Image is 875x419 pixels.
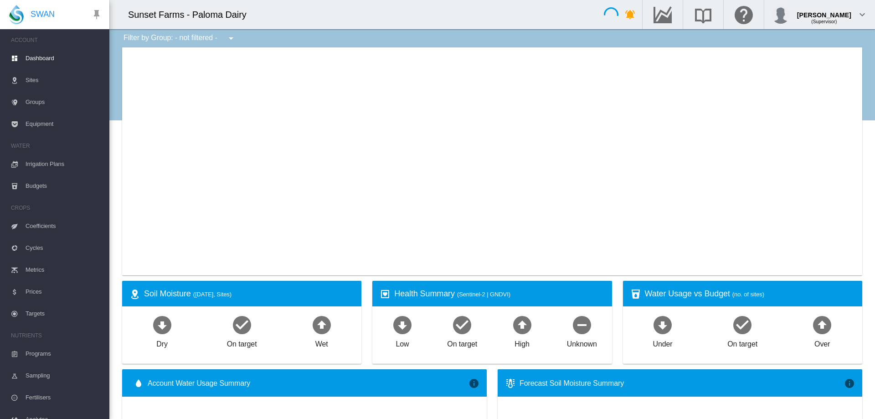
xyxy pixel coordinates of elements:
span: Metrics [26,259,102,281]
span: Prices [26,281,102,303]
div: Under [653,336,673,349]
md-icon: icon-checkbox-marked-circle [231,314,253,336]
div: Sunset Farms - Paloma Dairy [128,8,255,21]
span: Cycles [26,237,102,259]
div: Low [396,336,409,349]
div: Health Summary [394,288,604,300]
span: (Sentinel-2 | GNDVI) [457,291,510,298]
span: SWAN [31,9,55,20]
md-icon: icon-chevron-down [857,9,868,20]
span: (Supervisor) [811,19,837,24]
md-icon: icon-water [133,378,144,389]
md-icon: icon-map-marker-radius [129,289,140,300]
md-icon: icon-checkbox-marked-circle [731,314,753,336]
md-icon: icon-minus-circle [571,314,593,336]
span: Sampling [26,365,102,387]
span: Targets [26,303,102,325]
md-icon: icon-menu-down [226,33,237,44]
span: Groups [26,91,102,113]
md-icon: icon-bell-ring [625,9,636,20]
span: ([DATE], Sites) [193,291,232,298]
span: Equipment [26,113,102,135]
div: Wet [315,336,328,349]
span: ACCOUNT [11,33,102,47]
div: Forecast Soil Moisture Summary [520,378,844,388]
md-icon: icon-arrow-down-bold-circle [391,314,413,336]
div: On target [447,336,477,349]
div: High [515,336,530,349]
span: CROPS [11,201,102,215]
div: Dry [156,336,168,349]
span: Programs [26,343,102,365]
span: Fertilisers [26,387,102,409]
span: Dashboard [26,47,102,69]
div: On target [227,336,257,349]
md-icon: icon-pin [91,9,102,20]
md-icon: Search the knowledge base [692,9,714,20]
md-icon: icon-arrow-up-bold-circle [311,314,333,336]
span: Budgets [26,175,102,197]
img: profile.jpg [772,5,790,24]
div: Unknown [567,336,597,349]
md-icon: icon-arrow-down-bold-circle [151,314,173,336]
button: icon-bell-ring [621,5,639,24]
md-icon: icon-arrow-up-bold-circle [811,314,833,336]
span: Irrigation Plans [26,153,102,175]
div: [PERSON_NAME] [797,7,851,16]
span: (no. of sites) [732,291,764,298]
md-icon: icon-information [844,378,855,389]
div: Water Usage vs Budget [645,288,855,300]
md-icon: Go to the Data Hub [652,9,674,20]
md-icon: icon-information [468,378,479,389]
span: Account Water Usage Summary [148,378,468,388]
div: Soil Moisture [144,288,354,300]
md-icon: icon-checkbox-marked-circle [451,314,473,336]
span: Coefficients [26,215,102,237]
button: icon-menu-down [222,29,240,47]
md-icon: icon-cup-water [630,289,641,300]
md-icon: Click here for help [733,9,755,20]
div: On target [727,336,757,349]
span: WATER [11,139,102,153]
div: Filter by Group: - not filtered - [117,29,243,47]
img: SWAN-Landscape-Logo-Colour-drop.png [9,5,24,24]
md-icon: icon-arrow-up-bold-circle [511,314,533,336]
span: Sites [26,69,102,91]
md-icon: icon-arrow-down-bold-circle [652,314,674,336]
div: Over [814,336,830,349]
md-icon: icon-thermometer-lines [505,378,516,389]
md-icon: icon-heart-box-outline [380,289,391,300]
span: NUTRIENTS [11,328,102,343]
